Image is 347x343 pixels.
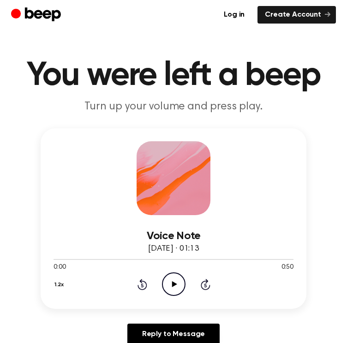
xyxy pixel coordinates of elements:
p: Turn up your volume and press play. [11,100,336,114]
h3: Voice Note [54,230,293,242]
h1: You were left a beep [11,59,336,92]
a: Log in [216,6,252,24]
a: Beep [11,6,63,24]
span: 0:00 [54,263,66,272]
button: 1.2x [54,277,67,293]
span: [DATE] · 01:13 [148,245,199,253]
span: 0:50 [281,263,293,272]
a: Create Account [257,6,336,24]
